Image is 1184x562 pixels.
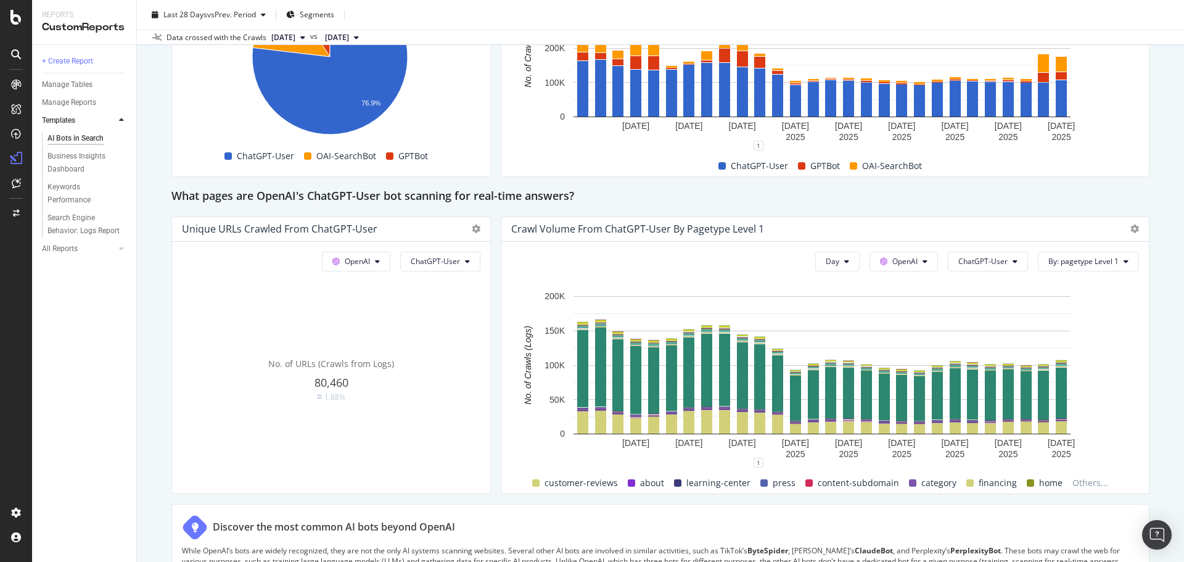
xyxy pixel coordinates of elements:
[1038,252,1139,271] button: By: pagetype Level 1
[213,520,455,534] div: Discover the most common AI bots beyond OpenAI
[892,449,911,459] text: 2025
[622,121,649,131] text: [DATE]
[545,291,565,301] text: 200K
[1067,476,1113,490] span: Others...
[411,256,460,267] span: ChatGPT-User
[1142,520,1172,550] div: Open Intercom Messenger
[47,132,104,145] div: AI Bots in Search
[320,30,364,45] button: [DATE]
[47,212,120,238] div: Search Engine Behavior: Logs Report
[958,256,1008,267] span: ChatGPT-User
[271,32,295,43] span: 2025 Sep. 23rd
[839,132,858,142] text: 2025
[782,121,809,131] text: [DATE]
[815,252,860,271] button: Day
[47,150,128,176] a: Business Insights Dashboard
[786,449,805,459] text: 2025
[888,121,915,131] text: [DATE]
[42,78,128,91] a: Manage Tables
[47,132,128,145] a: AI Bots in Search
[826,256,839,267] span: Day
[237,149,294,163] span: ChatGPT-User
[361,99,380,107] text: 76.9%
[501,217,1149,494] div: Crawl Volume from ChatGPT-User by pagetype Level 1DayOpenAIChatGPT-UserBy: pagetype Level 1A char...
[835,438,862,448] text: [DATE]
[317,395,322,399] img: Equal
[163,9,207,20] span: Last 28 Days
[560,429,565,439] text: 0
[207,9,256,20] span: vs Prev. Period
[545,43,565,53] text: 200K
[42,114,75,127] div: Templates
[839,449,858,459] text: 2025
[310,31,320,42] span: vs
[345,256,370,267] span: OpenAI
[810,159,840,173] span: GPTBot
[892,256,918,267] span: OpenAI
[888,438,915,448] text: [DATE]
[998,132,1017,142] text: 2025
[42,78,92,91] div: Manage Tables
[171,187,574,207] h2: What pages are OpenAI's ChatGPT-User bot scanning for real-time answers?
[42,242,115,255] a: All Reports
[995,121,1022,131] text: [DATE]
[1039,476,1063,490] span: home
[998,449,1017,459] text: 2025
[42,96,96,109] div: Manage Reports
[1048,438,1075,448] text: [DATE]
[948,252,1028,271] button: ChatGPT-User
[835,121,862,131] text: [DATE]
[862,159,922,173] span: OAI-SearchBot
[281,5,339,25] button: Segments
[1052,449,1071,459] text: 2025
[511,223,764,235] div: Crawl Volume from ChatGPT-User by pagetype Level 1
[42,242,78,255] div: All Reports
[892,132,911,142] text: 2025
[316,149,376,163] span: OAI-SearchBot
[818,476,899,490] span: content-subdomain
[47,181,117,207] div: Keywords Performance
[47,181,128,207] a: Keywords Performance
[560,112,565,122] text: 0
[42,55,93,68] div: + Create Report
[773,476,795,490] span: press
[42,55,128,68] a: + Create Report
[942,121,969,131] text: [DATE]
[545,78,565,88] text: 100K
[1048,121,1075,131] text: [DATE]
[400,252,480,271] button: ChatGPT-User
[325,32,349,43] span: 2025 Aug. 26th
[675,438,702,448] text: [DATE]
[47,212,128,238] a: Search Engine Behavior: Logs Report
[782,438,809,448] text: [DATE]
[523,326,533,405] text: No. of Crawls (Logs)
[398,149,428,163] span: GPTBot
[686,476,750,490] span: learning-center
[747,545,788,556] strong: ByteSpider
[324,392,345,402] div: 1.88%
[786,132,805,142] text: 2025
[622,438,649,448] text: [DATE]
[511,290,1133,463] svg: A chart.
[942,438,969,448] text: [DATE]
[42,114,115,127] a: Templates
[549,395,565,405] text: 50K
[1052,132,1071,142] text: 2025
[545,326,565,336] text: 150K
[995,438,1022,448] text: [DATE]
[945,449,964,459] text: 2025
[42,20,126,35] div: CustomReports
[268,358,394,370] span: No. of URLs (Crawls from Logs)
[182,223,377,235] div: Unique URLs Crawled from ChatGPT-User
[855,545,893,556] strong: ClaudeBot
[314,375,348,390] span: 80,460
[322,252,390,271] button: OpenAI
[47,150,118,176] div: Business Insights Dashboard
[950,545,1001,556] strong: PerplexityBot
[921,476,956,490] span: category
[147,5,271,25] button: Last 28 DaysvsPrev. Period
[171,217,491,494] div: Unique URLs Crawled from ChatGPT-UserOpenAIChatGPT-UserNo. of URLs (Crawls from Logs)80,460Equal1...
[300,9,334,20] span: Segments
[754,141,763,151] div: 1
[1048,256,1119,267] span: By: pagetype Level 1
